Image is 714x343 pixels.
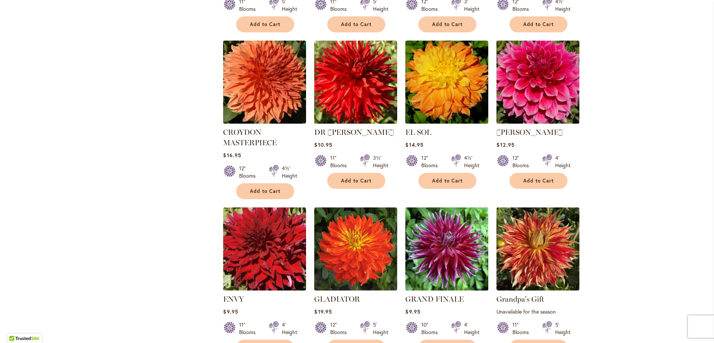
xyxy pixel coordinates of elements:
[223,285,306,292] a: Envy
[523,178,554,184] span: Add to Cart
[495,38,582,126] img: EMORY PAUL
[496,207,579,290] img: Grandpa's Gift
[523,21,554,28] span: Add to Cart
[330,321,351,336] div: 12" Blooms
[239,321,260,336] div: 11" Blooms
[314,41,397,124] img: DR LES
[314,128,394,137] a: DR [PERSON_NAME]
[330,154,351,169] div: 11" Blooms
[405,41,488,124] img: EL SOL
[223,295,244,304] a: ENVY
[341,21,372,28] span: Add to Cart
[512,154,533,169] div: 12" Blooms
[236,16,294,32] button: Add to Cart
[405,118,488,125] a: EL SOL
[512,321,533,336] div: 11" Blooms
[496,128,563,137] a: [PERSON_NAME]
[223,128,277,147] a: CROYDON MASTERPIECE
[314,285,397,292] a: Gladiator
[405,285,488,292] a: Grand Finale
[464,321,479,336] div: 4' Height
[432,21,463,28] span: Add to Cart
[509,16,567,32] button: Add to Cart
[405,295,464,304] a: GRAND FINALE
[236,183,294,199] button: Add to Cart
[405,308,420,315] span: $9.95
[464,154,479,169] div: 4½' Height
[314,207,397,290] img: Gladiator
[223,152,241,159] span: $16.95
[373,321,388,336] div: 5' Height
[496,308,579,315] p: Unavailable for the season
[421,321,442,336] div: 10" Blooms
[509,173,567,189] button: Add to Cart
[432,178,463,184] span: Add to Cart
[223,308,238,315] span: $9.95
[314,118,397,125] a: DR LES
[405,128,431,137] a: EL SOL
[250,188,280,194] span: Add to Cart
[405,141,423,148] span: $14.95
[341,178,372,184] span: Add to Cart
[405,207,488,290] img: Grand Finale
[418,16,476,32] button: Add to Cart
[555,154,570,169] div: 4' Height
[223,118,306,125] a: CROYDON MASTERPIECE
[6,317,26,337] iframe: Launch Accessibility Center
[496,285,579,292] a: Grandpa's Gift
[327,16,385,32] button: Add to Cart
[314,141,332,148] span: $10.95
[282,165,297,180] div: 4½' Height
[555,321,570,336] div: 5' Height
[327,173,385,189] button: Add to Cart
[373,154,388,169] div: 3½' Height
[314,295,360,304] a: GLADIATOR
[314,308,332,315] span: $19.95
[421,154,442,169] div: 12" Blooms
[496,141,514,148] span: $12.95
[496,295,544,304] a: Grandpa's Gift
[496,118,579,125] a: EMORY PAUL
[223,207,306,290] img: Envy
[418,173,476,189] button: Add to Cart
[250,21,280,28] span: Add to Cart
[223,41,306,124] img: CROYDON MASTERPIECE
[239,165,260,180] div: 12" Blooms
[282,321,297,336] div: 4' Height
